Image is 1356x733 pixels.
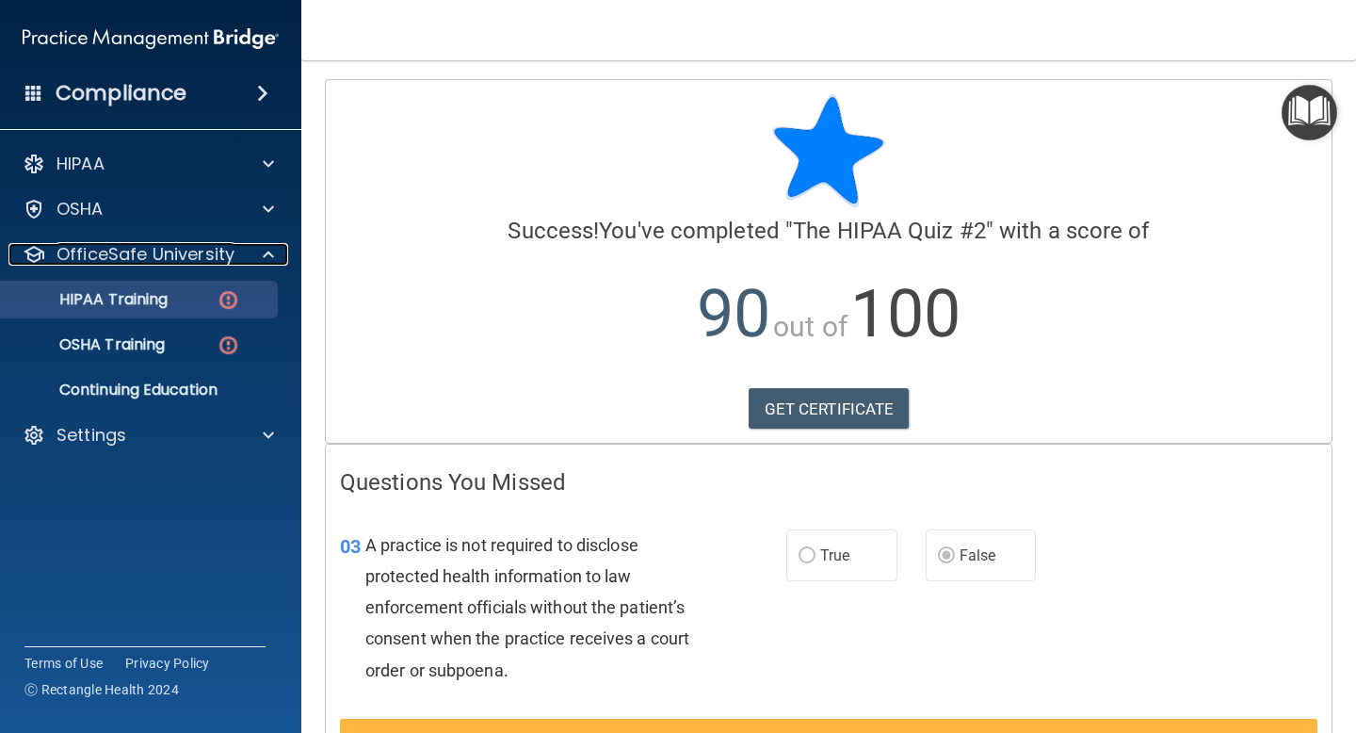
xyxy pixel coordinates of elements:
[23,20,279,57] img: PMB logo
[23,153,274,175] a: HIPAA
[749,388,910,430] a: GET CERTIFICATE
[217,334,240,357] img: danger-circle.6113f641.png
[697,275,770,352] span: 90
[23,243,274,266] a: OfficeSafe University
[12,290,168,309] p: HIPAA Training
[773,310,847,343] span: out of
[23,424,274,447] a: Settings
[23,198,274,220] a: OSHA
[820,546,849,564] span: True
[772,94,885,207] img: blue-star-rounded.9d042014.png
[12,335,165,354] p: OSHA Training
[1282,85,1337,140] button: Open Resource Center
[56,153,105,175] p: HIPAA
[365,535,689,680] span: A practice is not required to disclose protected health information to law enforcement officials ...
[24,654,103,673] a: Terms of Use
[508,218,599,244] span: Success!
[340,535,361,558] span: 03
[960,546,996,564] span: False
[56,198,104,220] p: OSHA
[56,243,234,266] p: OfficeSafe University
[850,275,960,352] span: 100
[340,470,1317,495] h4: Questions You Missed
[340,219,1317,243] h4: You've completed " " with a score of
[793,218,986,244] span: The HIPAA Quiz #2
[125,654,210,673] a: Privacy Policy
[56,424,126,447] p: Settings
[938,549,955,563] input: False
[217,288,240,312] img: danger-circle.6113f641.png
[24,680,179,699] span: Ⓒ Rectangle Health 2024
[12,381,269,399] p: Continuing Education
[799,549,815,563] input: True
[56,80,186,106] h4: Compliance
